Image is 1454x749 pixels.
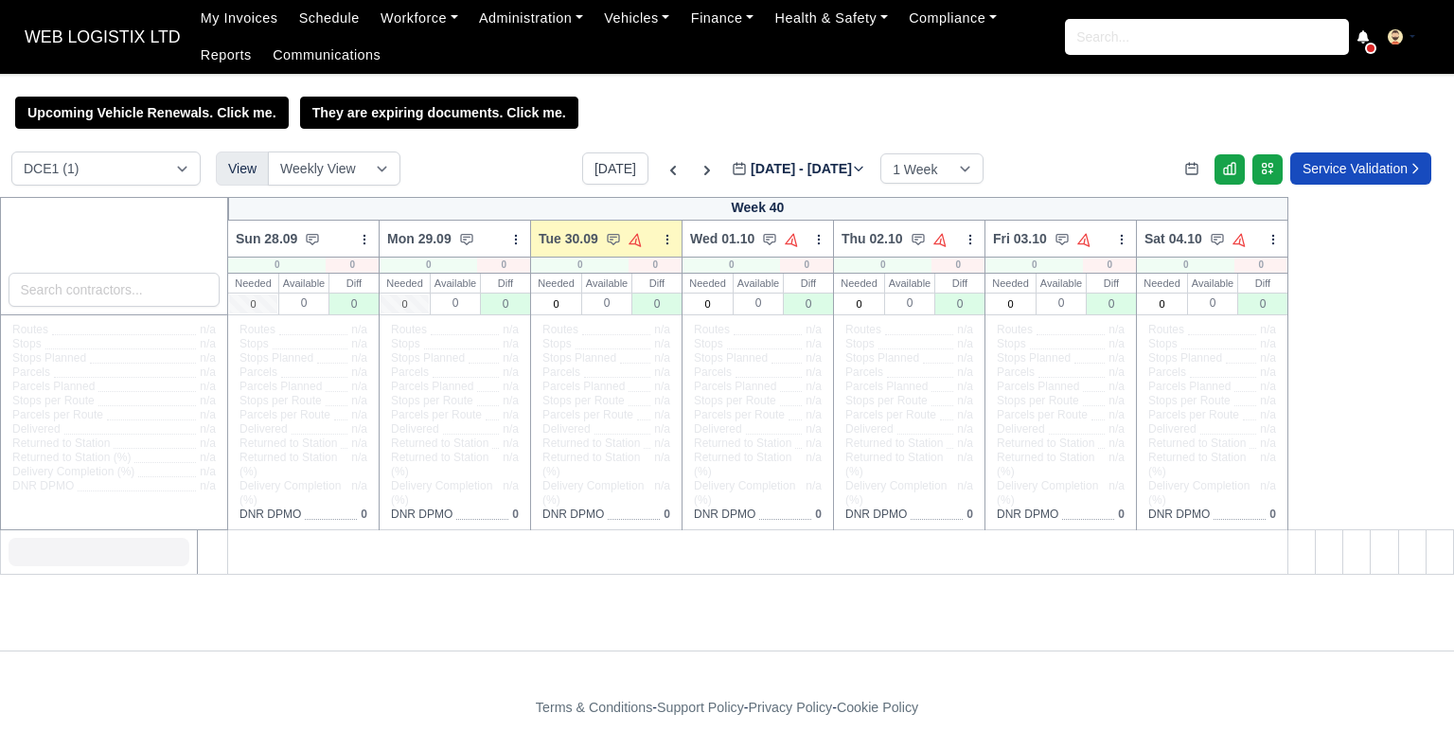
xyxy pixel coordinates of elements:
span: 0 [361,508,367,521]
span: DNR DPMO [239,508,301,522]
span: n/a [1108,394,1125,407]
span: Stops per Route [542,394,625,408]
span: Mon 29.09 [387,229,452,248]
span: Parcels per Route [12,408,103,422]
span: 0 [512,508,519,521]
span: Routes [12,323,48,337]
span: n/a [957,437,973,450]
span: Delivered [542,422,591,437]
span: Returned to Station [694,437,791,451]
span: Stops Planned [391,351,465,366]
span: Routes [694,323,730,337]
span: Stops [239,337,269,351]
span: Returned to Station [239,437,337,451]
div: 0 [1083,258,1136,273]
span: n/a [200,366,216,379]
span: Stops [997,337,1026,351]
span: Stops Planned [845,351,919,366]
span: Parcels [391,366,429,380]
span: DNR DPMO [542,508,604,522]
span: n/a [200,422,216,436]
span: Parcels per Route [694,408,785,422]
span: Parcels per Route [542,408,633,422]
div: Diff [481,274,530,293]
div: 0 [1037,293,1086,312]
span: Stops [694,337,723,351]
span: n/a [957,451,973,464]
span: Stops [845,337,875,351]
div: 0 [1087,293,1136,314]
span: Returned to Station (%) [239,451,344,479]
span: Returned to Station [997,437,1094,451]
div: Needed [228,274,278,293]
div: Needed [683,274,733,293]
span: Returned to Station [391,437,488,451]
span: n/a [806,437,822,450]
span: 0 [966,508,973,521]
span: n/a [654,451,670,464]
div: 0 [931,258,984,273]
span: n/a [806,337,822,350]
span: Delivery Completion (%) [391,479,495,508]
span: n/a [654,323,670,336]
div: Available [1037,274,1086,293]
div: Needed [834,274,884,293]
div: 0 [326,258,379,273]
span: Stops Planned [12,351,86,366]
div: Available [885,274,934,293]
div: Diff [784,274,833,293]
span: n/a [1260,437,1276,450]
span: n/a [654,437,670,450]
span: n/a [351,337,367,350]
span: n/a [503,437,519,450]
span: n/a [351,351,367,365]
span: Returned to Station (%) [694,451,798,479]
span: n/a [1260,366,1276,379]
span: Routes [1148,323,1184,337]
span: n/a [503,323,519,336]
span: Stops per Route [845,394,928,408]
span: n/a [503,479,519,492]
span: Parcels Planned [694,380,776,394]
span: n/a [503,380,519,393]
span: Parcels Planned [1148,380,1231,394]
div: 0 [228,258,326,273]
span: n/a [806,380,822,393]
span: Delivery Completion (%) [542,479,647,508]
span: n/a [1260,380,1276,393]
span: DNR DPMO [997,508,1058,522]
span: Parcels [239,366,277,380]
span: Parcels Planned [239,380,322,394]
span: n/a [1260,422,1276,436]
span: 0 [1118,508,1125,521]
div: Available [1188,274,1237,293]
a: WEB LOGISTIX LTD [15,19,190,56]
span: Parcels per Route [845,408,936,422]
span: n/a [806,422,822,436]
span: n/a [1108,422,1125,436]
span: Delivered [997,422,1045,437]
div: Available [734,274,783,293]
div: 0 [784,293,833,314]
span: n/a [351,366,367,379]
div: Needed [380,274,430,293]
a: Privacy Policy [749,700,833,715]
span: n/a [654,422,670,436]
span: n/a [654,337,670,350]
span: Delivered [694,422,742,437]
span: DNR DPMO [694,508,755,522]
span: Returned to Station (%) [542,451,647,479]
span: Stops per Route [12,394,95,408]
span: Routes [391,323,427,337]
button: [DATE] [582,152,648,185]
span: n/a [957,408,973,421]
span: Stops per Route [997,394,1079,408]
span: Delivery Completion (%) [845,479,949,508]
div: 0 [1137,258,1234,273]
span: Delivered [845,422,894,437]
span: Delivery Completion (%) [239,479,344,508]
span: n/a [351,323,367,336]
span: n/a [1108,323,1125,336]
div: 0 [780,258,833,273]
span: n/a [1108,451,1125,464]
